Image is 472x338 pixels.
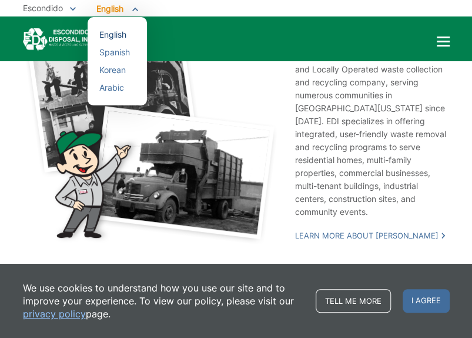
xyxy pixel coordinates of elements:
[23,281,304,320] p: We use cookies to understand how you use our site and to improve your experience. To view our pol...
[99,64,135,76] div: Korean
[99,82,135,94] div: Arabic
[23,28,93,51] a: EDCD logo. Return to the homepage.
[23,15,277,244] img: Black and white photos of early garbage trucks
[99,47,135,58] div: Spanish
[23,3,63,13] span: Escondido
[23,307,86,320] a: privacy policy
[99,29,135,41] div: English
